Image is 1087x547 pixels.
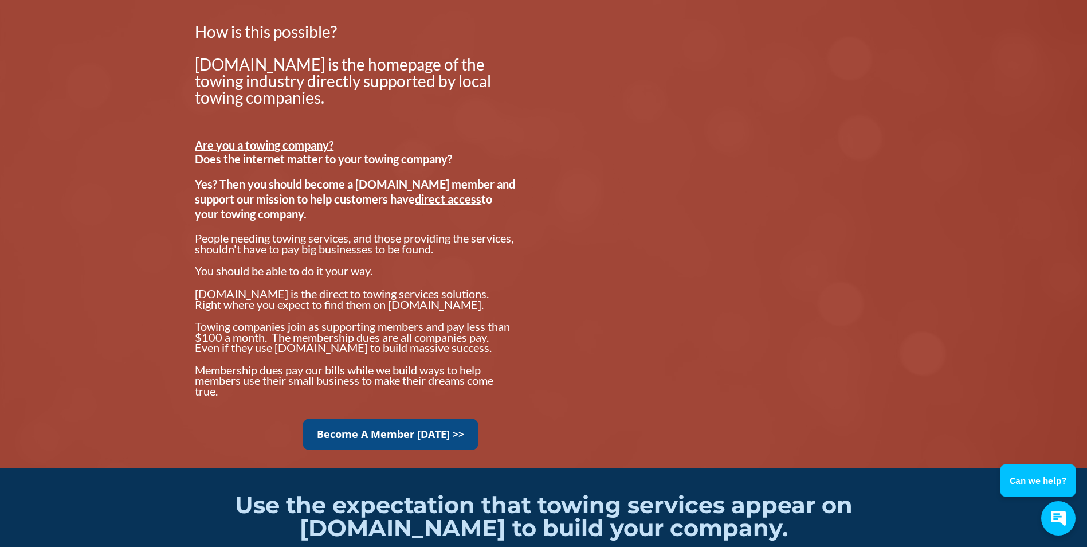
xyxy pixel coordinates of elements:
span: Use the expectation that towing services appear on [DOMAIN_NAME] to build your company. [235,491,859,542]
span: You should be able to do it your way. [195,264,372,278]
u: direct access [415,192,481,206]
span: Does the internet matter to your towing company? [195,152,452,166]
span: [DOMAIN_NAME] is the direct to towing services solutions. Right where you expect to find them on ... [195,287,493,311]
span: People needing towing services, and those providing the services, shouldn't have to pay big busin... [195,231,516,256]
span: Membership dues pay our bills while we build ways to help members use their small business to mak... [195,363,496,398]
span: Towing companies join as supporting members and pay less than $100 a month. The membership dues a... [195,319,512,354]
iframe: Conversations [992,433,1087,547]
a: Become A Member [DATE] >> [303,419,478,450]
span: How is this possible? [195,22,337,41]
span: [DOMAIN_NAME] is the homepage of the towing industry directly supported by local towing companies. [195,54,494,107]
span: Yes? Then you should become a [DOMAIN_NAME] member and support our mission to help customers have... [195,177,517,221]
u: Are you a towing company? [195,138,333,152]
